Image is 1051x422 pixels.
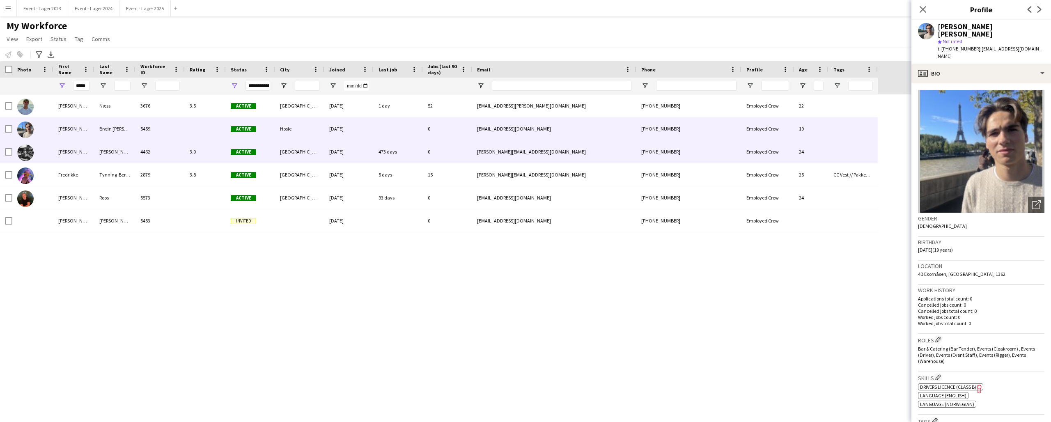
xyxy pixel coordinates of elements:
span: Status [50,35,67,43]
div: 52 [423,94,472,117]
input: Tags Filter Input [848,81,873,91]
span: My Workforce [7,20,67,32]
div: [GEOGRAPHIC_DATA] [275,186,324,209]
button: Open Filter Menu [799,82,806,89]
span: Status [231,67,247,73]
span: Joined [329,67,345,73]
h3: Birthday [918,239,1044,246]
div: 0 [423,209,472,232]
input: Joined Filter Input [344,81,369,91]
div: Employed Crew [741,117,794,140]
div: Fredrikke [53,163,94,186]
div: 3.0 [185,140,226,163]
div: CC Vest // Pakkehjelpere, [PERSON_NAME] Capt [GEOGRAPHIC_DATA] mai 2019 [828,163,878,186]
span: City [280,67,289,73]
a: Comms [88,34,113,44]
div: [DATE] [324,117,374,140]
div: Tynning-Bergestuen [94,163,135,186]
div: [PERSON_NAME] [53,140,94,163]
span: Active [231,149,256,155]
div: 473 days [374,140,423,163]
div: [PHONE_NUMBER] [636,163,741,186]
div: [EMAIL_ADDRESS][PERSON_NAME][DOMAIN_NAME] [472,94,636,117]
span: Tag [75,35,83,43]
h3: Skills [918,373,1044,382]
div: [EMAIL_ADDRESS][DOMAIN_NAME] [472,186,636,209]
button: Event - Lager 2024 [68,0,119,16]
div: Employed Crew [741,209,794,232]
img: Karl Fredrik Roos [17,190,34,207]
div: [PERSON_NAME][EMAIL_ADDRESS][DOMAIN_NAME] [472,140,636,163]
input: Workforce ID Filter Input [155,81,180,91]
div: Employed Crew [741,186,794,209]
div: [PHONE_NUMBER] [636,209,741,232]
span: Phone [641,67,656,73]
span: Comms [92,35,110,43]
div: 5573 [135,186,185,209]
div: [DATE] [324,163,374,186]
img: Fredrik Bronken Næss [17,99,34,115]
span: Invited [231,218,256,224]
div: [PHONE_NUMBER] [636,140,741,163]
div: Bio [911,64,1051,83]
span: Export [26,35,42,43]
span: Last job [379,67,397,73]
button: Open Filter Menu [280,82,287,89]
span: Tags [833,67,844,73]
span: Profile [746,67,763,73]
div: 2879 [135,163,185,186]
span: Age [799,67,808,73]
app-action-btn: Export XLSX [46,50,56,60]
span: Active [231,126,256,132]
h3: Work history [918,287,1044,294]
div: [GEOGRAPHIC_DATA] [275,163,324,186]
span: [DATE] (19 years) [918,247,953,253]
p: Cancelled jobs total count: 0 [918,308,1044,314]
div: Roos [94,186,135,209]
input: Profile Filter Input [761,81,789,91]
button: Open Filter Menu [477,82,484,89]
input: Last Name Filter Input [114,81,131,91]
div: [DATE] [324,209,374,232]
div: 4462 [135,140,185,163]
h3: Roles [918,335,1044,344]
span: [DEMOGRAPHIC_DATA] [918,223,967,229]
span: Active [231,172,256,178]
span: Workforce ID [140,63,170,76]
img: Fredrik Øien [17,144,34,161]
div: [PERSON_NAME] [53,94,94,117]
a: Status [47,34,70,44]
h3: Profile [911,4,1051,15]
p: Worked jobs total count: 0 [918,320,1044,326]
div: [DATE] [324,140,374,163]
a: Tag [71,34,87,44]
div: 0 [423,140,472,163]
button: Open Filter Menu [746,82,754,89]
span: Rating [190,67,205,73]
button: Open Filter Menu [99,82,107,89]
div: 3676 [135,94,185,117]
div: Næss [94,94,135,117]
div: 5453 [135,209,185,232]
span: Language (English) [920,392,966,399]
div: [PERSON_NAME] [53,186,94,209]
span: Photo [17,67,31,73]
div: Employed Crew [741,140,794,163]
div: 1 day [374,94,423,117]
button: Open Filter Menu [231,82,238,89]
div: Hosle [275,117,324,140]
div: [EMAIL_ADDRESS][DOMAIN_NAME] [472,117,636,140]
a: Export [23,34,46,44]
span: | [EMAIL_ADDRESS][DOMAIN_NAME] [938,46,1042,59]
input: Email Filter Input [492,81,631,91]
span: 4B Ekornåsen, [GEOGRAPHIC_DATA], 1362 [918,271,1005,277]
div: [PERSON_NAME][EMAIL_ADDRESS][DOMAIN_NAME] [472,163,636,186]
button: Event - Lager 2023 [17,0,68,16]
div: Bræin [PERSON_NAME] [94,117,135,140]
p: Applications total count: 0 [918,296,1044,302]
p: Cancelled jobs count: 0 [918,302,1044,308]
span: First Name [58,63,80,76]
button: Open Filter Menu [140,82,148,89]
img: Crew avatar or photo [918,90,1044,213]
div: 93 days [374,186,423,209]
